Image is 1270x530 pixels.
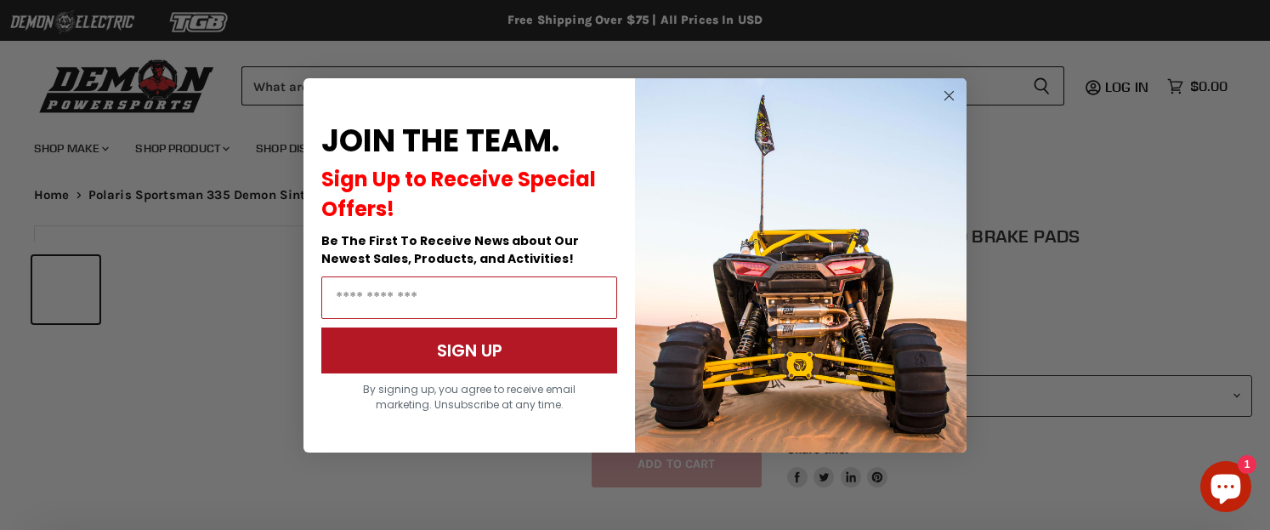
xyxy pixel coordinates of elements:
[363,382,575,412] span: By signing up, you agree to receive email marketing. Unsubscribe at any time.
[321,232,579,267] span: Be The First To Receive News about Our Newest Sales, Products, and Activities!
[635,78,967,453] img: a9095488-b6e7-41ba-879d-588abfab540b.jpeg
[1195,461,1256,516] inbox-online-store-chat: Shopify online store chat
[321,276,617,319] input: Email Address
[321,165,596,223] span: Sign Up to Receive Special Offers!
[321,328,617,373] button: SIGN UP
[938,85,960,106] button: Close dialog
[321,119,559,162] span: JOIN THE TEAM.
